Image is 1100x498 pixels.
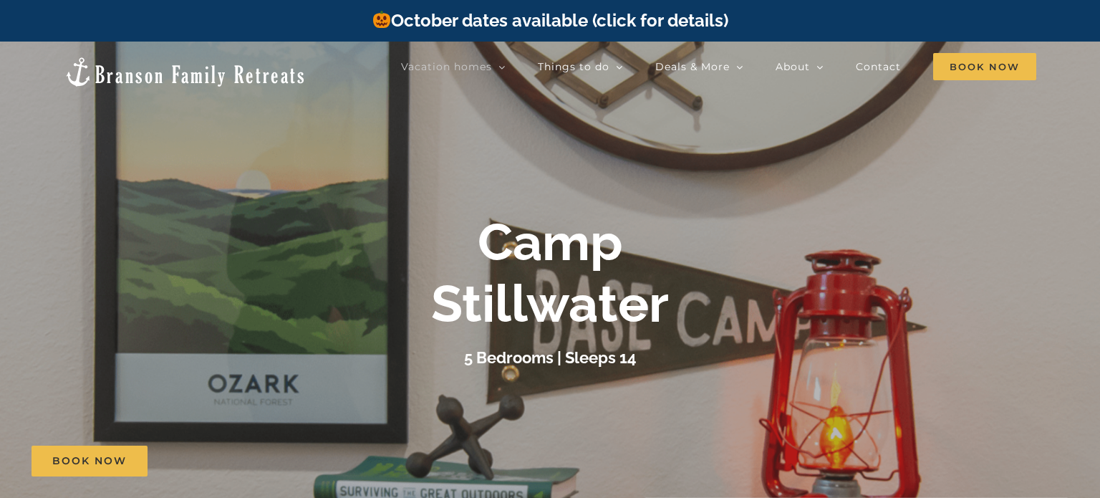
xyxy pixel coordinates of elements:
a: Contact [856,52,901,81]
a: Book Now [32,446,148,477]
span: About [776,62,810,72]
img: 🎃 [373,11,390,28]
span: Book Now [933,53,1036,80]
span: Book Now [52,455,127,467]
a: October dates available (click for details) [372,10,728,31]
span: Vacation homes [401,62,492,72]
a: Things to do [538,52,623,81]
span: Contact [856,62,901,72]
nav: Main Menu [401,52,1036,81]
a: About [776,52,824,81]
a: Deals & More [655,52,743,81]
span: Things to do [538,62,609,72]
span: Deals & More [655,62,730,72]
a: Vacation homes [401,52,506,81]
img: Branson Family Retreats Logo [64,56,307,88]
b: Camp Stillwater [431,211,669,334]
h3: 5 Bedrooms | Sleeps 14 [464,348,637,367]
